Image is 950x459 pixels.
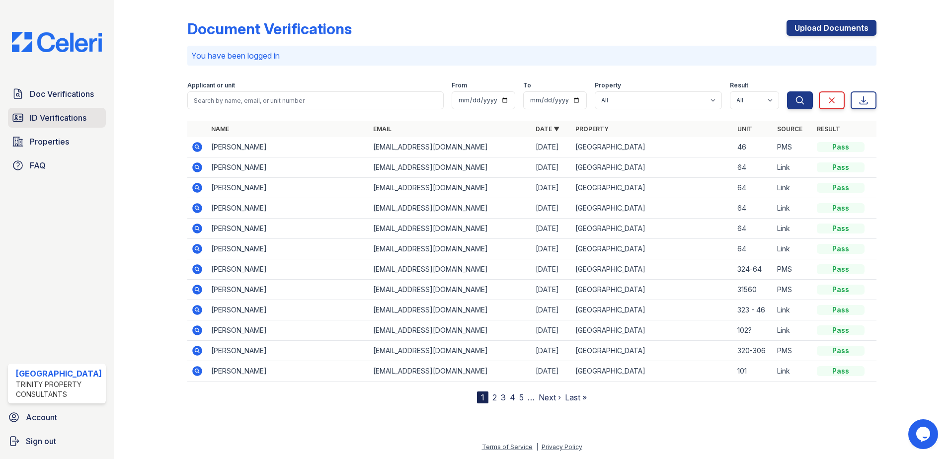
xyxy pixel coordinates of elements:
div: | [536,443,538,451]
label: From [452,81,467,89]
td: [EMAIL_ADDRESS][DOMAIN_NAME] [369,300,532,320]
a: Unit [737,125,752,133]
a: Source [777,125,802,133]
td: [EMAIL_ADDRESS][DOMAIN_NAME] [369,198,532,219]
div: Pass [817,264,865,274]
div: Pass [817,203,865,213]
td: [EMAIL_ADDRESS][DOMAIN_NAME] [369,361,532,382]
td: 64 [733,198,773,219]
td: [PERSON_NAME] [207,198,370,219]
td: [GEOGRAPHIC_DATA] [571,137,734,157]
td: PMS [773,341,813,361]
td: [DATE] [532,219,571,239]
td: Link [773,239,813,259]
td: [GEOGRAPHIC_DATA] [571,320,734,341]
span: FAQ [30,159,46,171]
td: [DATE] [532,198,571,219]
span: Doc Verifications [30,88,94,100]
a: Properties [8,132,106,152]
td: Link [773,157,813,178]
div: [GEOGRAPHIC_DATA] [16,368,102,380]
td: [EMAIL_ADDRESS][DOMAIN_NAME] [369,320,532,341]
td: [PERSON_NAME] [207,280,370,300]
td: PMS [773,259,813,280]
td: PMS [773,137,813,157]
div: Pass [817,183,865,193]
a: Property [575,125,609,133]
td: [GEOGRAPHIC_DATA] [571,361,734,382]
a: Email [373,125,392,133]
div: Pass [817,285,865,295]
td: [PERSON_NAME] [207,137,370,157]
td: [EMAIL_ADDRESS][DOMAIN_NAME] [369,219,532,239]
a: ID Verifications [8,108,106,128]
td: [DATE] [532,300,571,320]
td: Link [773,300,813,320]
td: 46 [733,137,773,157]
td: Link [773,320,813,341]
a: Sign out [4,431,110,451]
td: 64 [733,178,773,198]
td: [GEOGRAPHIC_DATA] [571,178,734,198]
td: [DATE] [532,157,571,178]
td: [PERSON_NAME] [207,178,370,198]
div: Trinity Property Consultants [16,380,102,399]
span: … [528,391,535,403]
a: FAQ [8,155,106,175]
div: Pass [817,366,865,376]
td: [DATE] [532,280,571,300]
div: Pass [817,305,865,315]
td: [DATE] [532,259,571,280]
td: [DATE] [532,341,571,361]
a: Date ▼ [536,125,559,133]
a: Upload Documents [787,20,876,36]
td: PMS [773,280,813,300]
label: Result [730,81,748,89]
td: [GEOGRAPHIC_DATA] [571,300,734,320]
a: 5 [519,392,524,402]
span: Properties [30,136,69,148]
a: 4 [510,392,515,402]
td: 101 [733,361,773,382]
iframe: chat widget [908,419,940,449]
div: Pass [817,244,865,254]
td: [DATE] [532,178,571,198]
input: Search by name, email, or unit number [187,91,444,109]
td: [PERSON_NAME] [207,361,370,382]
img: CE_Logo_Blue-a8612792a0a2168367f1c8372b55b34899dd931a85d93a1a3d3e32e68fde9ad4.png [4,32,110,52]
a: 3 [501,392,506,402]
a: 2 [492,392,497,402]
td: [EMAIL_ADDRESS][DOMAIN_NAME] [369,137,532,157]
td: Link [773,178,813,198]
td: [GEOGRAPHIC_DATA] [571,280,734,300]
td: [PERSON_NAME] [207,157,370,178]
td: 64 [733,157,773,178]
td: [GEOGRAPHIC_DATA] [571,198,734,219]
div: Pass [817,224,865,233]
td: Link [773,361,813,382]
td: [PERSON_NAME] [207,219,370,239]
td: [GEOGRAPHIC_DATA] [571,239,734,259]
label: Applicant or unit [187,81,235,89]
div: 1 [477,391,488,403]
td: [PERSON_NAME] [207,239,370,259]
td: [EMAIL_ADDRESS][DOMAIN_NAME] [369,157,532,178]
td: 64 [733,219,773,239]
td: 64 [733,239,773,259]
div: Pass [817,325,865,335]
a: Next › [539,392,561,402]
span: Account [26,411,57,423]
div: Pass [817,346,865,356]
span: ID Verifications [30,112,86,124]
td: [DATE] [532,320,571,341]
a: Account [4,407,110,427]
td: [EMAIL_ADDRESS][DOMAIN_NAME] [369,239,532,259]
td: [DATE] [532,239,571,259]
td: [GEOGRAPHIC_DATA] [571,259,734,280]
td: [PERSON_NAME] [207,341,370,361]
p: You have been logged in [191,50,873,62]
div: Pass [817,142,865,152]
td: [PERSON_NAME] [207,259,370,280]
td: 102? [733,320,773,341]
